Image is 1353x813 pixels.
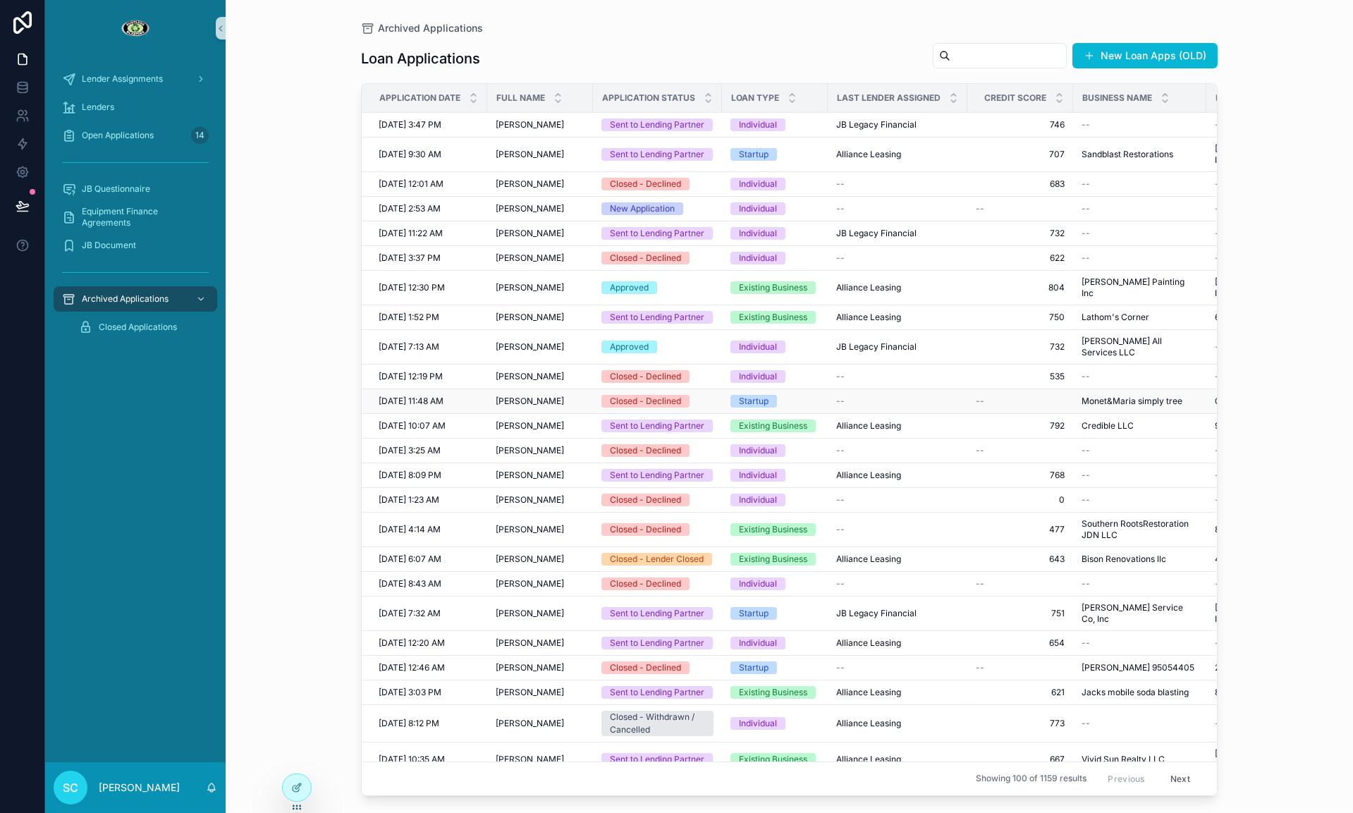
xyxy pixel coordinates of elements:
[739,118,777,131] div: Individual
[976,119,1065,130] a: 746
[739,178,777,190] div: Individual
[739,469,777,482] div: Individual
[1072,43,1218,68] a: New Loan Apps (OLD)
[1082,445,1198,456] a: --
[379,178,443,190] span: [DATE] 12:01 AM
[610,227,704,240] div: Sent to Lending Partner
[836,420,959,432] a: Alliance Leasing
[1215,143,1315,166] a: [US_EMPLOYER_IDENTIFICATION_NUMBER]
[976,470,1065,481] span: 768
[496,371,564,382] span: [PERSON_NAME]
[836,554,901,565] span: Alliance Leasing
[1082,554,1166,565] span: Bison Renovations llc
[1215,445,1315,456] a: --
[976,203,984,214] span: --
[496,445,564,456] span: [PERSON_NAME]
[601,252,714,264] a: Closed - Declined
[379,524,479,535] a: [DATE] 4:14 AM
[379,420,479,432] a: [DATE] 10:07 AM
[1215,228,1223,239] span: --
[378,21,483,35] span: Archived Applications
[379,312,479,323] a: [DATE] 1:52 PM
[1215,470,1315,481] a: --
[379,252,441,264] span: [DATE] 3:37 PM
[836,494,845,506] span: --
[976,282,1065,293] span: 804
[496,178,564,190] span: [PERSON_NAME]
[379,470,441,481] span: [DATE] 8:09 PM
[739,341,777,353] div: Individual
[739,311,807,324] div: Existing Business
[1082,228,1198,239] a: --
[496,282,564,293] span: [PERSON_NAME]
[1215,341,1223,353] span: --
[1082,336,1198,358] a: [PERSON_NAME] All Services LLC
[379,341,479,353] a: [DATE] 7:13 AM
[496,149,564,160] span: [PERSON_NAME]
[601,311,714,324] a: Sent to Lending Partner
[976,341,1065,353] a: 732
[379,341,439,353] span: [DATE] 7:13 AM
[1215,341,1315,353] a: --
[379,282,445,293] span: [DATE] 12:30 PM
[1082,494,1090,506] span: --
[836,554,959,565] a: Alliance Leasing
[836,312,901,323] span: Alliance Leasing
[976,203,1065,214] a: --
[496,149,584,160] a: [PERSON_NAME]
[730,252,819,264] a: Individual
[1215,524,1258,535] span: 881398696
[379,420,446,432] span: [DATE] 10:07 AM
[610,148,704,161] div: Sent to Lending Partner
[601,444,714,457] a: Closed - Declined
[379,396,479,407] a: [DATE] 11:48 AM
[379,228,443,239] span: [DATE] 11:22 AM
[976,554,1065,565] span: 643
[1082,276,1198,299] span: [PERSON_NAME] Painting Inc
[1215,554,1261,565] span: 460832870
[739,281,807,294] div: Existing Business
[836,282,901,293] span: Alliance Leasing
[1215,178,1315,190] a: --
[1082,518,1198,541] span: Southern RootsRestoration JDN LLC
[379,178,479,190] a: [DATE] 12:01 AM
[496,470,564,481] span: [PERSON_NAME]
[730,494,819,506] a: Individual
[836,178,845,190] span: --
[836,282,959,293] a: Alliance Leasing
[739,202,777,215] div: Individual
[54,286,217,312] a: Archived Applications
[836,524,845,535] span: --
[379,252,479,264] a: [DATE] 3:37 PM
[976,228,1065,239] a: 732
[496,396,584,407] a: [PERSON_NAME]
[836,149,901,160] span: Alliance Leasing
[739,395,769,408] div: Startup
[601,281,714,294] a: Approved
[601,370,714,383] a: Closed - Declined
[836,371,959,382] a: --
[379,494,479,506] a: [DATE] 1:23 AM
[1215,470,1223,481] span: --
[1215,276,1315,299] a: [US_EMPLOYER_IDENTIFICATION_NUMBER]
[379,312,439,323] span: [DATE] 1:52 PM
[379,149,441,160] span: [DATE] 9:30 AM
[601,494,714,506] a: Closed - Declined
[601,148,714,161] a: Sent to Lending Partner
[496,445,584,456] a: [PERSON_NAME]
[1215,420,1260,432] span: 923249623
[976,494,1065,506] a: 0
[1215,203,1223,214] span: --
[1082,149,1173,160] span: Sandblast Restorations
[121,17,149,39] img: App logo
[1082,396,1198,407] a: Monet&Maria simply tree
[1215,203,1315,214] a: --
[82,240,136,251] span: JB Document
[379,203,479,214] a: [DATE] 2:53 AM
[379,470,479,481] a: [DATE] 8:09 PM
[496,178,584,190] a: [PERSON_NAME]
[601,202,714,215] a: New Application
[836,252,845,264] span: --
